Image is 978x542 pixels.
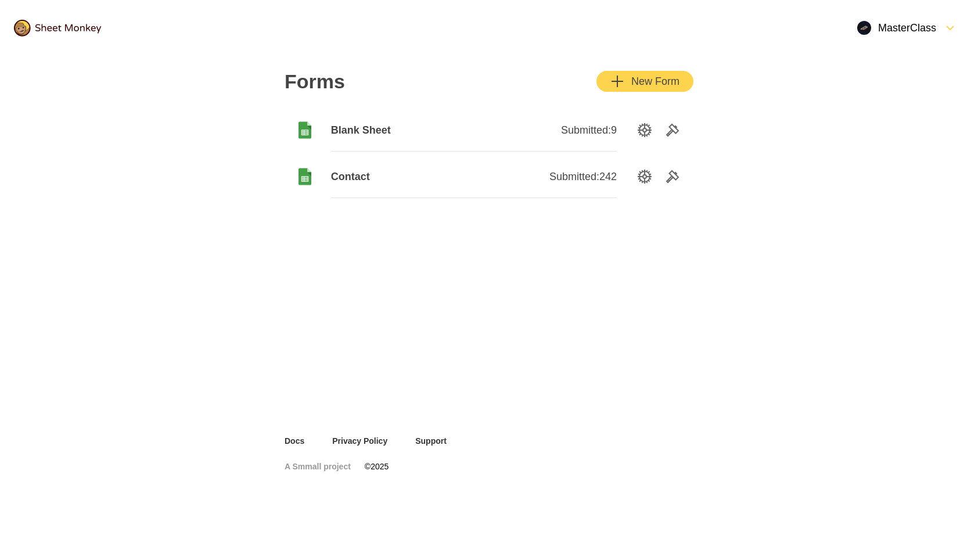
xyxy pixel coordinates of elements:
[549,170,617,184] span: Submitted: 242
[857,21,936,35] div: MasterClass
[285,461,351,472] a: A Smmall project
[638,170,652,184] svg: SettingsOption
[638,123,652,137] svg: SettingsOption
[610,74,679,88] div: New Form
[610,74,624,88] svg: Add
[332,435,387,447] a: Privacy Policy
[331,123,474,137] span: Blank Sheet
[365,461,389,472] span: © 2025
[666,170,679,184] svg: Tools
[561,123,617,137] span: Submitted: 9
[285,70,345,93] h2: Forms
[415,435,447,447] a: Support
[285,435,304,447] a: Docs
[596,71,693,92] button: AddNew Form
[666,123,679,137] svg: Tools
[943,21,957,35] svg: FormDown
[850,14,964,42] button: Open Menu
[331,170,474,184] span: Contact
[14,20,101,37] img: logo@2x.png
